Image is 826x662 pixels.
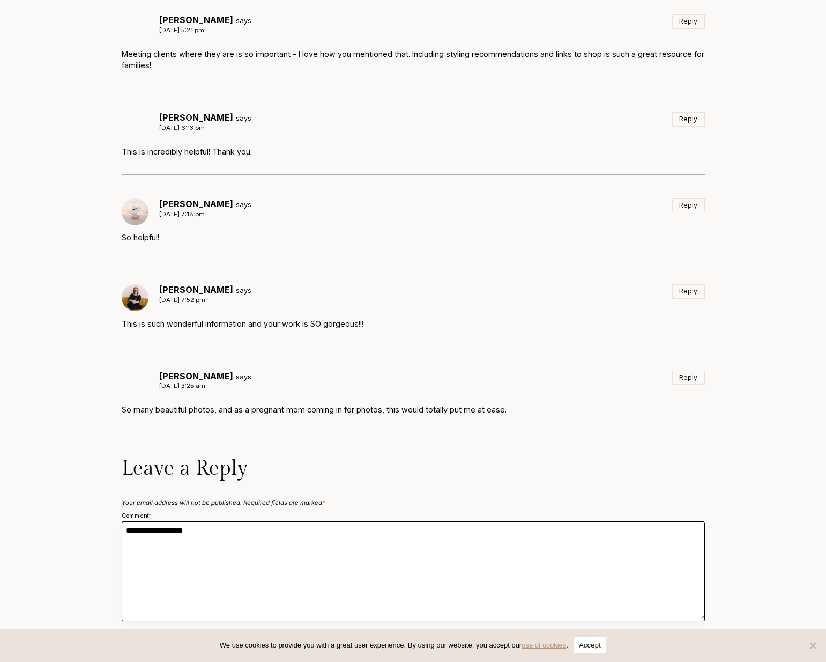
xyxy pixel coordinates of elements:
[672,198,704,212] a: Reply to Rya Duncklee
[122,512,152,521] label: Comment
[236,17,253,25] span: says:
[122,232,705,244] p: So helpful!
[236,373,253,381] span: says:
[672,284,704,298] a: Reply to Kami Vanous
[159,296,205,304] a: [DATE] 7:52 pm
[220,640,568,651] span: We use cookies to provide you with a great user experience. By using our website, you accept our .
[159,371,233,381] a: [PERSON_NAME]
[236,114,253,122] span: says:
[122,48,705,71] p: Meeting clients where they are is so important – I love how you mentioned that. Including styling...
[574,637,606,653] button: Accept
[159,382,205,389] a: [DATE] 3:25 am
[159,210,205,218] a: [DATE] 7:18 pm
[122,146,705,158] p: This is incredibly helpful! Thank you.
[122,457,705,481] h3: Leave a Reply
[122,499,242,506] span: Your email address will not be published.
[807,640,818,651] span: No
[243,499,325,506] span: Required fields are marked
[672,112,704,126] a: Reply to Julie
[672,371,704,385] a: Reply to Melissa
[159,14,233,25] b: [PERSON_NAME]
[236,201,253,209] span: says:
[122,318,705,330] p: This is such wonderful information and your work is SO gorgeous!!!
[159,124,205,131] a: [DATE] 6:13 pm
[159,112,233,123] a: [PERSON_NAME]
[236,286,253,295] span: says:
[672,14,704,28] a: Reply to Molly
[522,641,566,649] a: use of cookies
[122,404,705,416] p: So many beautiful photos, and as a pregnant mom coming in for photos, this would totally put me a...
[159,26,204,34] a: [DATE] 5:21 pm
[159,198,233,209] b: [PERSON_NAME]
[159,284,233,295] a: [PERSON_NAME]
